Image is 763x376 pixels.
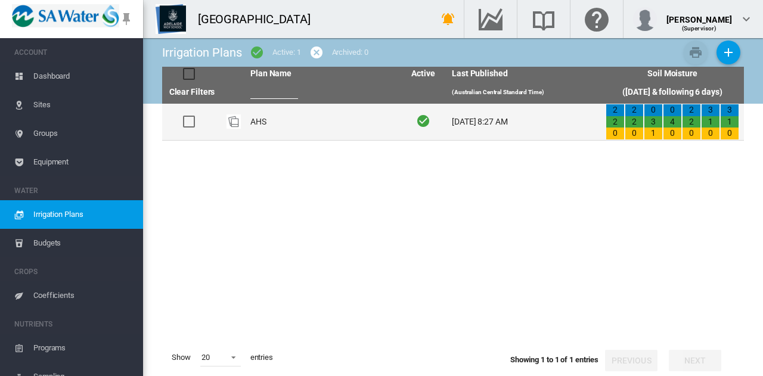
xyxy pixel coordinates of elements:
[644,116,662,128] div: 3
[601,81,744,104] th: ([DATE] & following 6 days)
[447,104,601,140] td: [DATE] 8:27 AM
[717,41,740,64] button: Add New Plan
[33,91,134,119] span: Sites
[721,116,739,128] div: 1
[227,114,241,129] div: Plan Id: 7357
[14,262,134,281] span: CROPS
[663,128,681,139] div: 0
[33,148,134,176] span: Equipment
[606,116,624,128] div: 2
[14,181,134,200] span: WATER
[246,67,399,81] th: Plan Name
[625,104,643,116] div: 2
[447,67,601,81] th: Last Published
[633,7,657,31] img: profile.jpg
[663,104,681,116] div: 0
[246,104,399,140] td: AHS
[666,9,732,21] div: [PERSON_NAME]
[739,12,753,26] md-icon: icon-chevron-down
[436,7,460,31] button: icon-bell-ring
[601,67,744,81] th: Soil Moisture
[309,45,324,60] md-icon: icon-cancel
[606,128,624,139] div: 0
[684,41,708,64] button: Print Irrigation Plans
[272,47,300,58] div: Active: 1
[721,128,739,139] div: 0
[476,12,505,26] md-icon: Go to the Data Hub
[169,87,215,97] a: Clear Filters
[14,315,134,334] span: NUTRIENTS
[33,119,134,148] span: Groups
[721,45,736,60] md-icon: icon-plus
[702,128,719,139] div: 0
[702,104,719,116] div: 3
[625,128,643,139] div: 0
[644,128,662,139] div: 1
[447,81,601,104] th: (Australian Central Standard Time)
[644,104,662,116] div: 0
[33,200,134,229] span: Irrigation Plans
[683,104,700,116] div: 2
[601,104,744,140] td: 2 2 0 2 2 0 0 3 1 0 4 0 2 2 0 3 1 0 3 1 0
[156,4,186,34] img: Z
[682,25,717,32] span: (Supervisor)
[683,116,700,128] div: 2
[167,347,196,368] span: Show
[33,334,134,362] span: Programs
[227,114,241,129] img: product-image-placeholder.png
[246,347,278,368] span: entries
[510,355,598,364] span: Showing 1 to 1 of 1 entries
[441,12,455,26] md-icon: icon-bell-ring
[669,350,721,371] button: Next
[399,67,447,81] th: Active
[33,62,134,91] span: Dashboard
[663,116,681,128] div: 4
[625,116,643,128] div: 2
[683,128,700,139] div: 0
[119,12,134,26] md-icon: icon-pin
[33,229,134,257] span: Budgets
[582,12,611,26] md-icon: Click here for help
[198,11,321,27] div: [GEOGRAPHIC_DATA]
[332,47,368,58] div: Archived: 0
[688,45,703,60] md-icon: icon-printer
[33,281,134,310] span: Coefficients
[702,116,719,128] div: 1
[606,104,624,116] div: 2
[12,4,119,27] img: SA_Water_LOGO.png
[529,12,558,26] md-icon: Search the knowledge base
[250,45,264,60] md-icon: icon-checkbox-marked-circle
[605,350,657,371] button: Previous
[721,104,739,116] div: 3
[162,44,241,61] div: Irrigation Plans
[14,43,134,62] span: ACCOUNT
[201,353,210,362] div: 20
